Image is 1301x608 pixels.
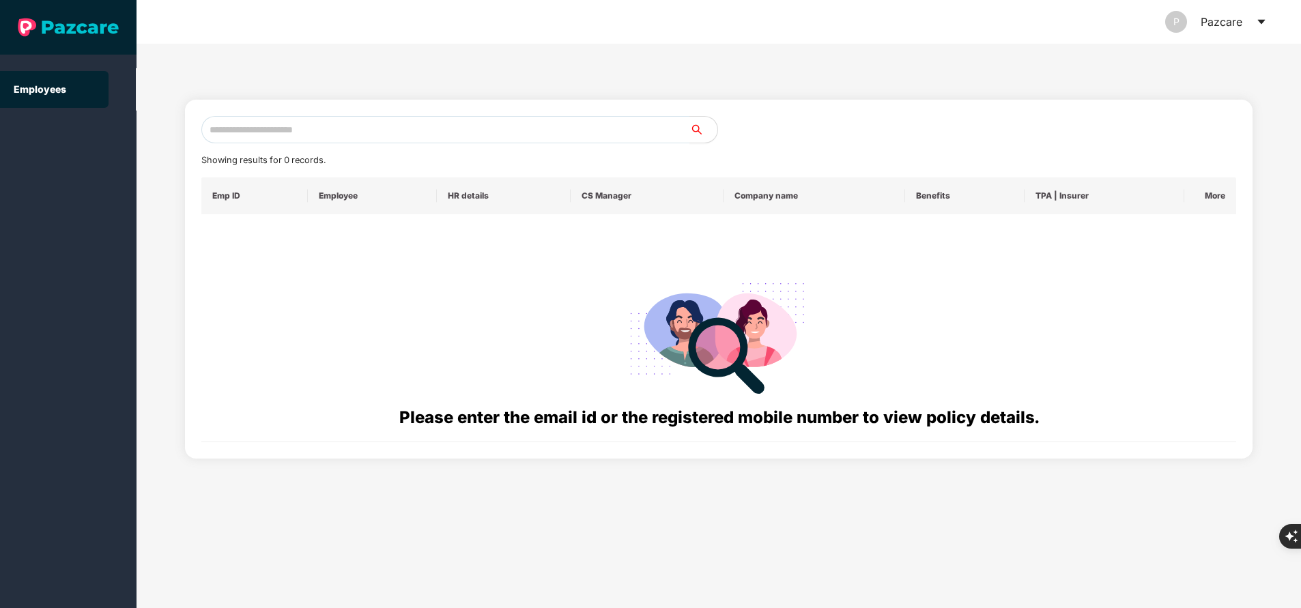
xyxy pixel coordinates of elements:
[201,155,326,165] span: Showing results for 0 records.
[201,177,308,214] th: Emp ID
[399,407,1039,427] span: Please enter the email id or the registered mobile number to view policy details.
[571,177,724,214] th: CS Manager
[1025,177,1184,214] th: TPA | Insurer
[1184,177,1236,214] th: More
[308,177,438,214] th: Employee
[14,83,66,95] a: Employees
[905,177,1025,214] th: Benefits
[437,177,571,214] th: HR details
[620,266,817,405] img: svg+xml;base64,PHN2ZyB4bWxucz0iaHR0cDovL3d3dy53My5vcmcvMjAwMC9zdmciIHdpZHRoPSIyODgiIGhlaWdodD0iMj...
[689,116,718,143] button: search
[1173,11,1180,33] span: P
[1256,16,1267,27] span: caret-down
[689,124,717,135] span: search
[724,177,905,214] th: Company name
